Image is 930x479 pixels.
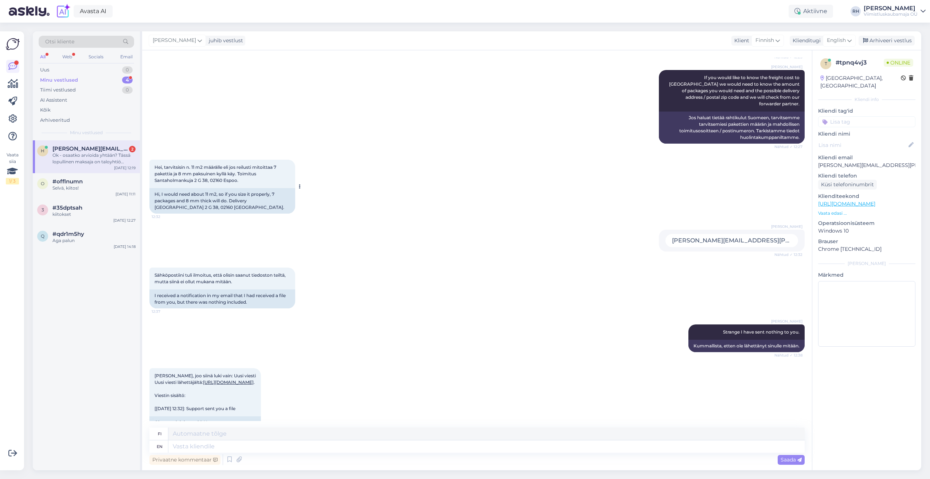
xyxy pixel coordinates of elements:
[206,37,243,44] div: juhib vestlust
[153,36,196,44] span: [PERSON_NAME]
[74,5,113,17] a: Avasta AI
[149,289,295,308] div: I received a notification in my email that I had received a file from you, but there was nothing ...
[818,219,915,227] p: Operatsioonisüsteem
[41,181,44,186] span: o
[52,237,136,244] div: Aga palun
[864,5,926,17] a: [PERSON_NAME]Viimistluskaubamaja OÜ
[6,37,20,51] img: Askly Logo
[149,416,261,462] div: Okay, yeah it just said: New message New message from: . Message content: [[DATE] 12:32]: Support...
[818,245,915,253] p: Chrome [TECHNICAL_ID]
[119,52,134,62] div: Email
[52,152,136,165] div: Ok - osaatko arvioida yhtään? Tässä lopullinen maksaja on taloyhtiö mutta minun kauttani laskutus.
[155,373,256,411] span: [PERSON_NAME], joo siinä luki vain: Uusi viesti Uusi viesti lähettäjältä: . Viestin sisältö: [[DA...
[41,148,44,153] span: h
[40,77,78,84] div: Minu vestlused
[723,329,800,335] span: Strange I have sent nothing to you.
[665,234,798,247] div: [PERSON_NAME][EMAIL_ADDRESS][PERSON_NAME][DOMAIN_NAME]
[755,36,774,44] span: Finnish
[859,36,915,46] div: Arhiveeri vestlus
[52,231,84,237] span: #qdr1m5hy
[774,252,802,257] span: Nähtud ✓ 12:32
[818,141,907,149] input: Lisa nimi
[818,227,915,235] p: Windows 10
[40,117,70,124] div: Arhiveeritud
[827,36,846,44] span: English
[40,66,49,74] div: Uus
[203,379,254,385] a: [URL][DOMAIN_NAME]
[114,244,136,249] div: [DATE] 14:18
[818,130,915,138] p: Kliendi nimi
[114,165,136,171] div: [DATE] 12:19
[789,5,833,18] div: Aktiivne
[113,218,136,223] div: [DATE] 12:27
[122,86,133,94] div: 0
[40,86,76,94] div: Tiimi vestlused
[40,106,51,114] div: Kõik
[790,37,821,44] div: Klienditugi
[52,205,82,211] span: #35dptsah
[818,161,915,169] p: [PERSON_NAME][EMAIL_ADDRESS][PERSON_NAME][DOMAIN_NAME]
[818,116,915,127] input: Lisa tag
[52,185,136,191] div: Selvä, kiitos!
[818,172,915,180] p: Kliendi telefon
[52,145,128,152] span: heidi.k.vakevainen@gmail.com
[41,233,44,239] span: q
[818,154,915,161] p: Kliendi email
[774,144,802,149] span: Nähtud ✓ 12:27
[129,146,136,152] div: 2
[774,353,802,358] span: Nähtud ✓ 12:38
[42,207,44,213] span: 3
[61,52,74,62] div: Web
[52,178,83,185] span: #offlnumn
[771,64,802,70] span: [PERSON_NAME]
[55,4,71,19] img: explore-ai
[122,66,133,74] div: 0
[116,191,136,197] div: [DATE] 11:11
[688,340,805,352] div: Kummallista, etten ole lähettänyt sinulle mitään.
[781,456,802,463] span: Saada
[851,6,861,16] div: RH
[884,59,913,67] span: Online
[818,210,915,217] p: Vaata edasi ...
[818,96,915,103] div: Kliendi info
[155,164,277,183] span: Hei, tarvitsisin n. 11 m2 määrälle eli jos reilusti mitoittaa 7 pakettia ja 8 mm paksuinen kyllä ...
[818,192,915,200] p: Klienditeekond
[6,178,19,184] div: 1 / 3
[659,112,805,144] div: Jos haluat tietää rahtikulut Suomeen, tarvitsemme tarvitsemiesi pakettien määrän ja mahdollisen t...
[155,272,287,284] span: Sähköpostiini tuli ilmoitus, että olisin saanut tiedoston teiltä, mutta siinä ei ollut mukana mit...
[149,188,295,214] div: Hi, I would need about 11 m2, so if you size it properly, 7 packages and 8 mm thick will do. Deli...
[818,271,915,279] p: Märkmed
[39,52,47,62] div: All
[820,74,901,90] div: [GEOGRAPHIC_DATA], [GEOGRAPHIC_DATA]
[771,224,802,229] span: [PERSON_NAME]
[87,52,105,62] div: Socials
[669,75,801,106] span: If you would like to know the freight cost to [GEOGRAPHIC_DATA] we would need to know the amount ...
[818,260,915,267] div: [PERSON_NAME]
[6,152,19,184] div: Vaata siia
[45,38,74,46] span: Otsi kliente
[157,440,163,453] div: en
[771,319,802,324] span: [PERSON_NAME]
[122,77,133,84] div: 4
[836,58,884,67] div: # tpnq4vj3
[152,309,179,314] span: 12:37
[52,211,136,218] div: kiitokset
[152,214,179,219] span: 12:32
[825,61,827,66] span: t
[864,5,918,11] div: [PERSON_NAME]
[731,37,749,44] div: Klient
[40,97,67,104] div: AI Assistent
[70,129,103,136] span: Minu vestlused
[818,180,877,190] div: Küsi telefoninumbrit
[158,428,161,440] div: fi
[818,200,875,207] a: [URL][DOMAIN_NAME]
[818,238,915,245] p: Brauser
[864,11,918,17] div: Viimistluskaubamaja OÜ
[149,455,220,465] div: Privaatne kommentaar
[818,107,915,115] p: Kliendi tag'id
